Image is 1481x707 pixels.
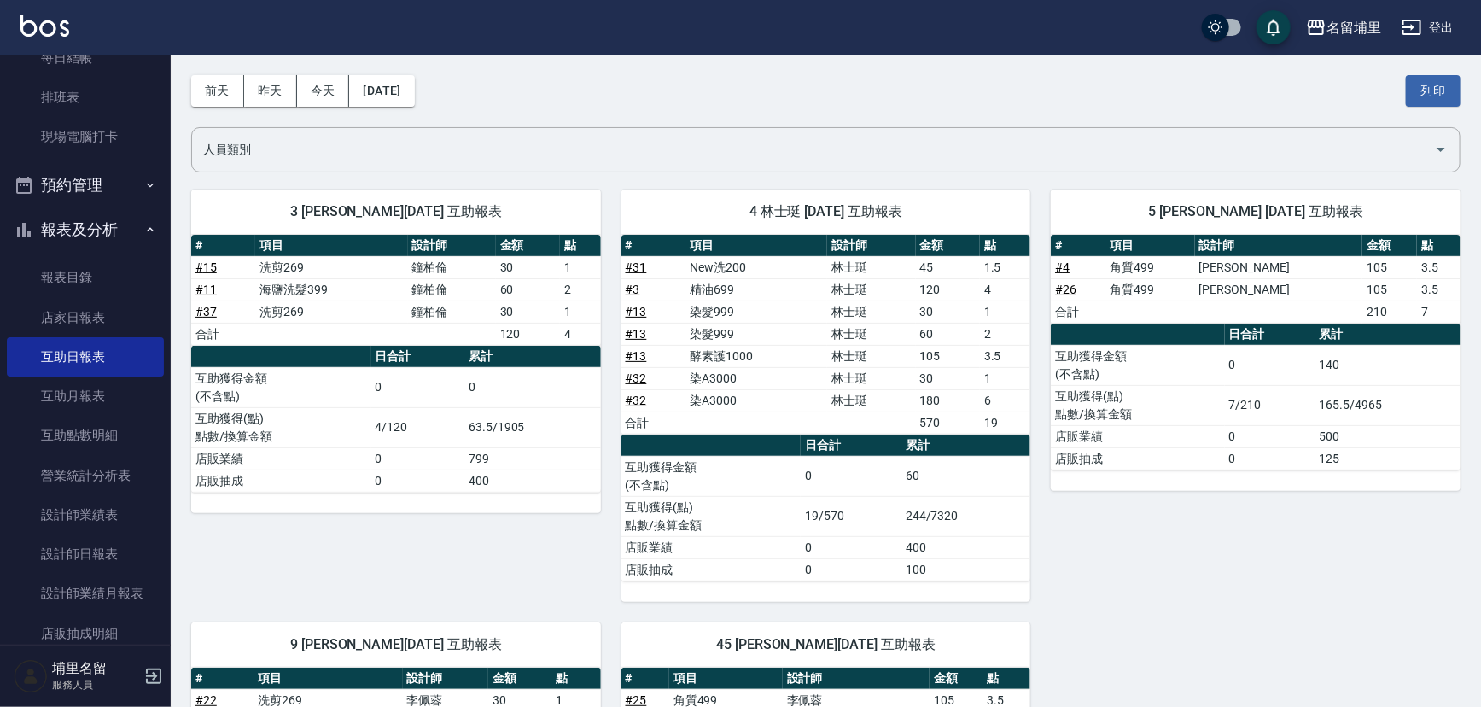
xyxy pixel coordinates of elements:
[621,558,802,581] td: 店販抽成
[254,668,403,690] th: 項目
[980,278,1030,301] td: 4
[1195,256,1363,278] td: [PERSON_NAME]
[297,75,350,107] button: 今天
[621,235,685,257] th: #
[14,659,48,693] img: Person
[212,636,580,653] span: 9 [PERSON_NAME][DATE] 互助報表
[901,435,1030,457] th: 累計
[195,260,217,274] a: #15
[916,278,980,301] td: 120
[1055,283,1076,296] a: #26
[7,207,164,252] button: 報表及分析
[1195,278,1363,301] td: [PERSON_NAME]
[1315,324,1461,346] th: 累計
[1051,425,1224,447] td: 店販業績
[1417,256,1460,278] td: 3.5
[7,337,164,377] a: 互助日報表
[827,256,915,278] td: 林士珽
[195,305,217,318] a: #37
[496,256,560,278] td: 30
[408,256,496,278] td: 鐘柏倫
[916,235,980,257] th: 金額
[1417,278,1460,301] td: 3.5
[1105,256,1194,278] td: 角質499
[621,496,802,536] td: 互助獲得(點) 點數/換算金額
[1257,10,1291,44] button: save
[1051,324,1461,470] table: a dense table
[191,235,601,346] table: a dense table
[212,203,580,220] span: 3 [PERSON_NAME][DATE] 互助報表
[560,278,601,301] td: 2
[7,298,164,337] a: 店家日報表
[551,668,601,690] th: 點
[621,668,669,690] th: #
[685,256,827,278] td: New洗200
[7,574,164,613] a: 設計師業績月報表
[195,283,217,296] a: #11
[827,345,915,367] td: 林士珽
[1051,301,1105,323] td: 合計
[191,668,254,690] th: #
[685,301,827,323] td: 染髮999
[901,456,1030,496] td: 60
[901,558,1030,581] td: 100
[1362,301,1417,323] td: 210
[255,278,407,301] td: 海鹽洗髮399
[1105,235,1194,257] th: 項目
[496,278,560,301] td: 60
[191,346,601,493] table: a dense table
[255,256,407,278] td: 洗剪269
[669,668,783,690] th: 項目
[191,470,371,492] td: 店販抽成
[916,412,980,434] td: 570
[408,235,496,257] th: 設計師
[626,260,647,274] a: #31
[52,677,139,692] p: 服務人員
[464,447,601,470] td: 799
[1225,324,1315,346] th: 日合計
[191,407,371,447] td: 互助獲得(點) 點數/換算金額
[195,693,217,707] a: #22
[371,447,465,470] td: 0
[827,323,915,345] td: 林士珽
[685,278,827,301] td: 精油699
[801,435,901,457] th: 日合計
[1225,447,1315,470] td: 0
[52,660,139,677] h5: 埔里名留
[621,412,685,434] td: 合計
[626,305,647,318] a: #13
[685,345,827,367] td: 酵素護1000
[496,235,560,257] th: 金額
[464,407,601,447] td: 63.5/1905
[7,117,164,156] a: 現場電腦打卡
[349,75,414,107] button: [DATE]
[7,495,164,535] a: 設計師業績表
[191,323,255,345] td: 合計
[801,456,901,496] td: 0
[1427,136,1455,163] button: Open
[1315,385,1461,425] td: 165.5/4965
[626,327,647,341] a: #13
[642,636,1011,653] span: 45 [PERSON_NAME][DATE] 互助報表
[255,301,407,323] td: 洗剪269
[7,456,164,495] a: 營業統計分析表
[916,323,980,345] td: 60
[7,78,164,117] a: 排班表
[20,15,69,37] img: Logo
[980,345,1030,367] td: 3.5
[1299,10,1388,45] button: 名留埔里
[255,235,407,257] th: 項目
[7,163,164,207] button: 預約管理
[464,470,601,492] td: 400
[1051,235,1105,257] th: #
[980,323,1030,345] td: 2
[685,323,827,345] td: 染髮999
[1326,17,1381,38] div: 名留埔里
[464,367,601,407] td: 0
[1051,235,1461,324] table: a dense table
[980,256,1030,278] td: 1.5
[244,75,297,107] button: 昨天
[7,535,164,574] a: 設計師日報表
[464,346,601,368] th: 累計
[980,301,1030,323] td: 1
